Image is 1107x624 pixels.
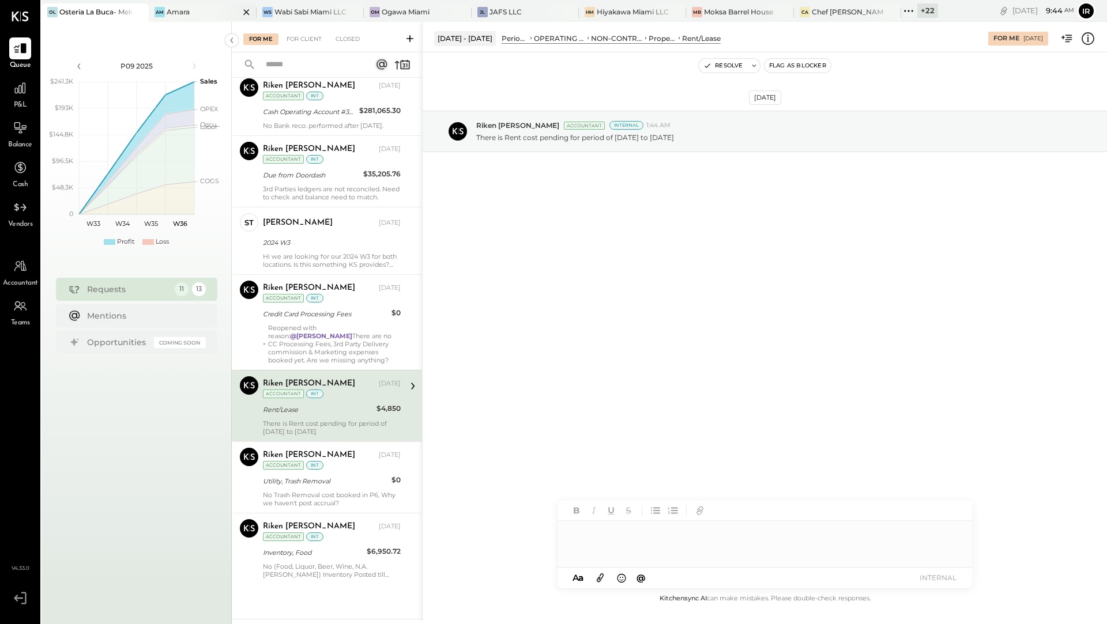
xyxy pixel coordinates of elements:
div: JL [477,7,488,17]
div: Moksa Barrel House [704,7,773,17]
div: st [244,217,254,228]
button: Ir [1077,2,1095,20]
div: Rent/Lease [263,404,373,415]
p: There is Rent cost pending for period of [DATE] to [DATE] [476,133,674,142]
div: $0 [391,474,401,486]
div: 13 [192,282,206,296]
div: 11 [175,282,189,296]
div: For Client [281,33,327,45]
div: int [306,155,323,164]
div: Osteria La Buca- Melrose [59,7,131,17]
div: [DATE] [379,145,401,154]
div: Riken [PERSON_NAME] [263,143,355,155]
text: $96.5K [52,157,73,165]
div: HM [585,7,595,17]
div: [DATE] [379,81,401,90]
div: Reopened with reason: There are no CC Processing Fees, 3rd Party Delivery commission & Marketing ... [268,324,401,364]
div: Am [155,7,165,17]
button: Bold [569,503,584,518]
div: Riken [PERSON_NAME] [263,378,355,389]
div: Closed [330,33,366,45]
button: Aa [569,572,588,584]
button: Underline [604,503,619,518]
div: Accountant [263,461,304,470]
a: Cash [1,157,40,190]
div: Cash Operating Account #3220 [263,106,356,118]
div: [DATE] [379,283,401,293]
div: Profit [117,237,134,247]
button: Italic [586,503,601,518]
div: OM [370,7,380,17]
div: Hi we are looking for our 2024 W3 for both locations. Is this something KS provides? Thank you. [263,252,401,268]
span: a [578,572,583,583]
text: $241.3K [50,77,73,85]
span: 1:44 AM [646,121,671,130]
button: Flag as Blocker [765,59,831,73]
text: W34 [115,220,130,228]
span: P&L [14,100,27,111]
div: For Me [993,34,1019,43]
span: Balance [8,140,32,150]
span: Teams [11,318,30,328]
div: Accountant [263,294,304,302]
a: Queue [1,37,40,71]
a: Teams [1,295,40,328]
div: [PERSON_NAME] [263,217,333,229]
div: [DATE] [379,379,401,388]
div: [DATE] [1012,5,1074,16]
div: $4,850 [376,403,401,414]
div: Period P&L [502,33,528,43]
div: Amara [167,7,190,17]
div: [DATE] - [DATE] [434,31,496,46]
div: Mentions [87,310,200,322]
span: Riken [PERSON_NAME] [476,120,559,130]
div: int [306,389,323,398]
div: Riken [PERSON_NAME] [263,521,355,532]
div: No Trash Removal cost booked in P6, Why we haven't post accrual? [263,491,401,507]
div: Riken [PERSON_NAME] [263,80,355,92]
text: W36 [172,220,187,228]
div: Internal [609,121,643,130]
div: WS [262,7,273,17]
div: MB [692,7,702,17]
div: P09 2025 [88,61,186,71]
div: Accountant [263,92,304,100]
div: Property Expenses [649,33,676,43]
button: Ordered List [665,503,680,518]
div: Inventory, Food [263,547,363,558]
text: $193K [55,104,73,112]
div: Rent/Lease [682,33,721,43]
div: For Me [243,33,278,45]
div: [DATE] [379,522,401,531]
div: Utility, Trash Removal [263,475,388,487]
div: [DATE] [1023,35,1043,43]
div: Accountant [263,532,304,541]
text: 0 [69,210,73,218]
text: OPEX [200,105,219,113]
div: [DATE] [379,218,401,228]
div: 2024 W3 [263,237,397,248]
button: Resolve [699,59,747,73]
button: Unordered List [648,503,663,518]
div: Opportunities [87,336,148,348]
div: copy link [998,5,1010,17]
div: $6,950.72 [367,546,401,557]
div: $0 [391,307,401,319]
div: Accountant [263,389,304,398]
div: No Bank reco. performed after [DATE]. [263,122,401,130]
div: Ogawa Miami [382,7,430,17]
strong: @[PERSON_NAME] [290,332,352,340]
div: int [306,92,323,100]
div: [DATE] [749,90,781,105]
button: Strikethrough [621,503,636,518]
span: Cash [13,180,28,190]
span: Queue [10,60,31,71]
div: 3rd Parties ledgers are not reconciled. Need to check and balance need to match. [263,185,401,201]
div: [DATE] [379,451,401,460]
div: Chef [PERSON_NAME]'s Vineyard Restaurant [812,7,884,17]
div: Coming Soon [154,337,206,348]
div: OPERATING EXPENSES (EBITDA) [534,33,585,43]
div: + 22 [917,3,938,18]
button: INTERNAL [915,570,961,585]
a: Balance [1,117,40,150]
